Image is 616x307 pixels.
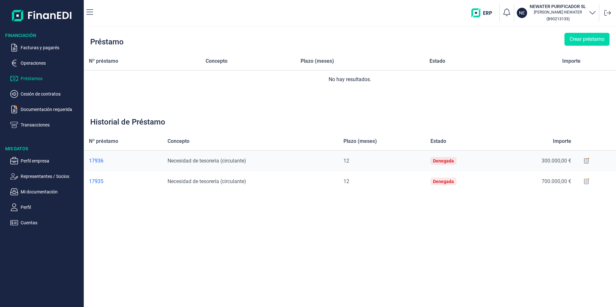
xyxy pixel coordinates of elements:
[10,106,81,113] button: Documentación requerida
[10,75,81,82] button: Préstamos
[10,172,81,180] button: Representantes / Socios
[530,3,586,10] h3: NEWATER PURIFICADOR SL
[12,5,72,26] img: Logo de aplicación
[90,118,165,126] div: Historial de Préstamo
[89,158,103,164] span: 17936
[21,157,81,165] p: Perfil empresa
[546,16,570,21] small: Copiar cif
[471,8,497,17] img: erp
[562,57,581,65] span: Importe
[21,172,81,180] p: Representantes / Socios
[89,178,103,184] span: 17935
[530,10,586,15] p: [PERSON_NAME] NEWATER
[10,219,81,227] button: Cuentas
[21,106,81,113] p: Documentación requerida
[21,121,81,129] p: Transacciones
[21,59,81,67] p: Operaciones
[429,57,445,65] span: Estado
[553,137,571,145] span: Importe
[10,203,81,211] button: Perfil
[168,158,246,164] span: Necesidad de tesorería (circulante)
[564,33,610,46] button: Crear préstamo
[343,178,349,184] span: 12
[10,188,81,196] button: Mi documentación
[433,158,454,163] div: Denegada
[10,157,81,165] button: Perfil empresa
[343,137,377,145] span: Plazo (meses)
[10,59,81,67] button: Operaciones
[343,158,349,164] span: 12
[21,188,81,196] p: Mi documentación
[206,57,227,65] span: Concepto
[10,44,81,51] button: Facturas y pagarés
[519,10,525,16] p: NE
[21,90,81,98] p: Cesión de contratos
[168,178,246,184] span: Necesidad de tesorería (circulante)
[430,137,446,145] span: Estado
[21,44,81,51] p: Facturas y pagarés
[21,203,81,211] p: Perfil
[433,179,454,184] div: Denegada
[89,76,611,83] div: No hay resultados.
[21,75,81,82] p: Préstamos
[90,38,124,46] div: Préstamo
[542,178,571,184] span: 700.000,00 €
[570,35,604,43] span: Crear préstamo
[542,158,571,164] span: 300.000,00 €
[517,3,596,23] button: NENEWATER PURIFICADOR SL[PERSON_NAME] NEWATER(B90213133)
[10,90,81,98] button: Cesión de contratos
[89,57,118,65] span: Nº préstamo
[301,57,334,65] span: Plazo (meses)
[21,219,81,227] p: Cuentas
[10,121,81,129] button: Transacciones
[89,137,118,145] span: Nº préstamo
[168,137,189,145] span: Concepto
